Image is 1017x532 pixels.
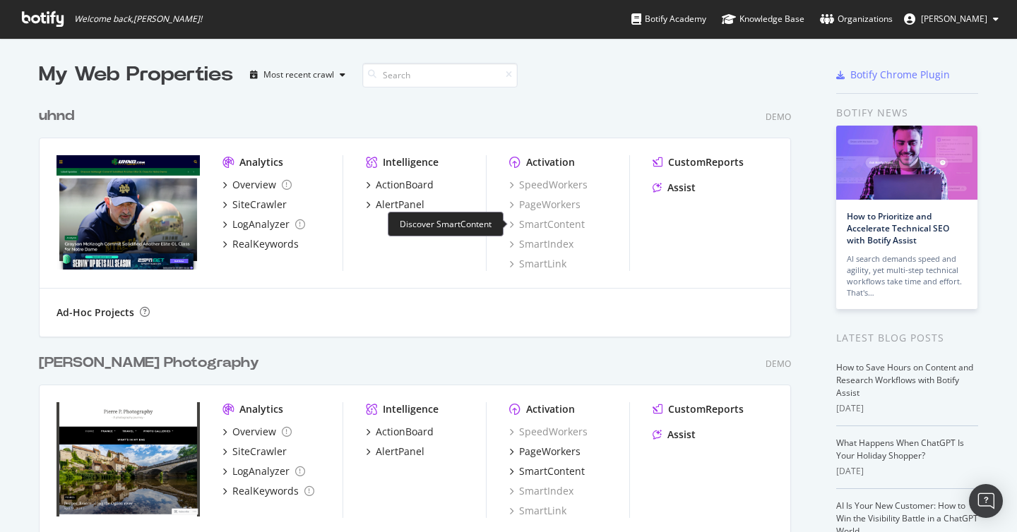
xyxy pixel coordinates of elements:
[509,484,573,498] a: SmartIndex
[653,155,744,169] a: CustomReports
[766,111,791,123] div: Demo
[366,445,424,459] a: AlertPanel
[836,105,978,121] div: Botify news
[820,12,893,26] div: Organizations
[383,402,439,416] div: Intelligence
[509,198,581,212] a: PageWorkers
[722,12,804,26] div: Knowledge Base
[39,353,265,373] a: [PERSON_NAME] Photography
[39,61,233,89] div: My Web Properties
[244,64,351,86] button: Most recent crawl
[526,402,575,416] div: Activation
[376,198,424,212] div: AlertPanel
[239,155,283,169] div: Analytics
[56,402,200,516] img: Pierre P Photography
[847,210,949,246] a: How to Prioritize and Accelerate Technical SEO with Botify Assist
[519,445,581,459] div: PageWorkers
[232,425,276,439] div: Overview
[509,464,585,478] a: SmartContent
[668,155,744,169] div: CustomReports
[232,198,287,212] div: SiteCrawler
[232,445,287,459] div: SiteCrawler
[39,106,74,126] div: uhnd
[222,484,314,498] a: RealKeywords
[653,181,696,195] a: Assist
[376,178,434,192] div: ActionBoard
[366,425,434,439] a: ActionBoard
[766,358,791,370] div: Demo
[232,484,299,498] div: RealKeywords
[631,12,706,26] div: Botify Academy
[263,71,334,79] div: Most recent crawl
[526,155,575,169] div: Activation
[850,68,950,82] div: Botify Chrome Plugin
[232,178,276,192] div: Overview
[376,445,424,459] div: AlertPanel
[39,353,259,373] div: [PERSON_NAME] Photography
[232,217,290,231] div: LogAnalyzer
[969,484,1003,518] div: Open Intercom Messenger
[509,237,573,251] a: SmartIndex
[653,428,696,442] a: Assist
[519,464,585,478] div: SmartContent
[668,402,744,416] div: CustomReports
[847,253,967,298] div: AI search demands speed and agility, yet multi-step technical workflows take time and effort. Tha...
[667,428,696,442] div: Assist
[39,106,80,126] a: uhnd
[56,155,200,270] img: uhnd
[653,402,744,416] a: CustomReports
[836,330,978,346] div: Latest Blog Posts
[388,212,504,236] div: Discover SmartContent
[383,155,439,169] div: Intelligence
[836,361,973,399] a: How to Save Hours on Content and Research Workflows with Botify Assist
[509,178,588,192] a: SpeedWorkers
[836,68,950,82] a: Botify Chrome Plugin
[509,425,588,439] a: SpeedWorkers
[239,402,283,416] div: Analytics
[836,437,964,461] a: What Happens When ChatGPT Is Your Holiday Shopper?
[222,445,287,459] a: SiteCrawler
[376,425,434,439] div: ActionBoard
[509,257,566,271] a: SmartLink
[366,178,434,192] a: ActionBoard
[222,198,287,212] a: SiteCrawler
[366,198,424,212] a: AlertPanel
[921,13,987,25] span: Pierre Paqueton
[222,217,305,231] a: LogAnalyzer
[222,178,292,192] a: Overview
[74,13,202,25] span: Welcome back, [PERSON_NAME] !
[836,465,978,478] div: [DATE]
[232,237,299,251] div: RealKeywords
[222,237,299,251] a: RealKeywords
[836,402,978,415] div: [DATE]
[893,8,1010,30] button: [PERSON_NAME]
[509,504,566,518] a: SmartLink
[56,306,134,320] div: Ad-Hoc Projects
[222,425,292,439] a: Overview
[509,217,585,231] a: SmartContent
[362,63,518,87] input: Search
[836,126,977,200] img: How to Prioritize and Accelerate Technical SEO with Botify Assist
[222,464,305,478] a: LogAnalyzer
[232,464,290,478] div: LogAnalyzer
[509,445,581,459] a: PageWorkers
[667,181,696,195] div: Assist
